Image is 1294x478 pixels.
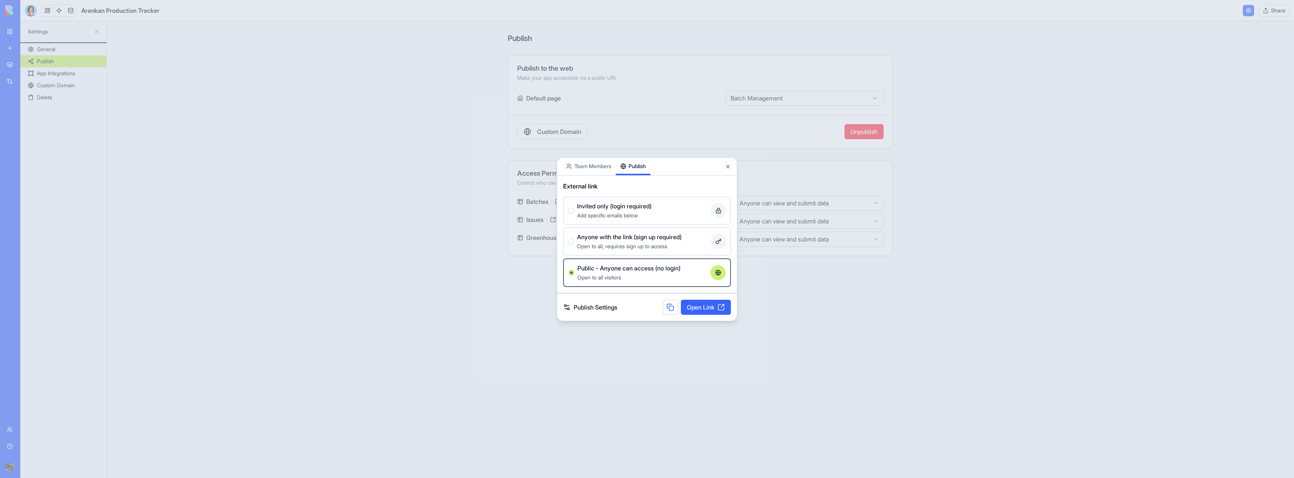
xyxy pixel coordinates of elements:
a: Open Link [681,300,731,315]
button: Publish [616,158,650,175]
button: Team Members [562,158,616,175]
span: External link [563,182,598,191]
button: Public - Anyone can access (no login)Open to all visitors [568,270,574,276]
a: Publish Settings [563,303,617,312]
span: Anyone with the link (sign up required) [577,232,682,241]
span: Open to all, requires sign up to access [577,243,667,249]
span: Public - Anyone can access (no login) [577,264,680,273]
button: Anyone with the link (sign up required)Open to all, requires sign up to access [568,238,574,244]
button: Invited only (login required)Add specific emails below [568,208,574,214]
span: Invited only (login required) [577,202,652,211]
span: Add specific emails below [577,212,638,219]
span: Open to all visitors [577,274,621,281]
